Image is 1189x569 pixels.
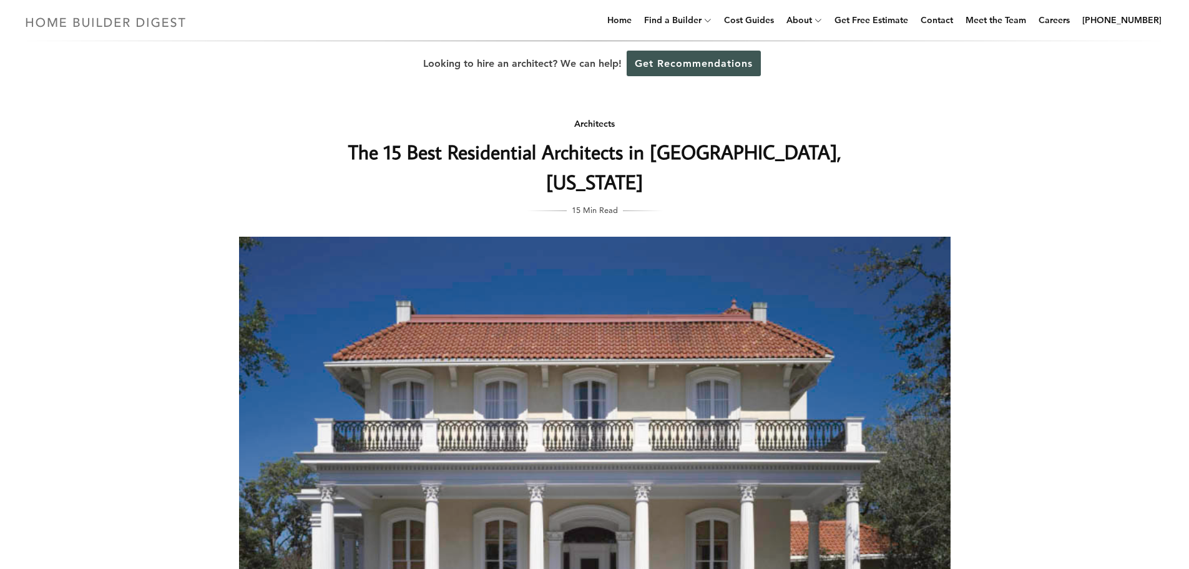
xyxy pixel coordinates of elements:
a: Architects [574,118,615,129]
a: Get Recommendations [627,51,761,76]
iframe: Drift Widget Chat Controller [949,479,1174,554]
h1: The 15 Best Residential Architects in [GEOGRAPHIC_DATA], [US_STATE] [346,137,844,197]
img: Home Builder Digest [20,10,192,34]
span: 15 Min Read [572,203,618,217]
